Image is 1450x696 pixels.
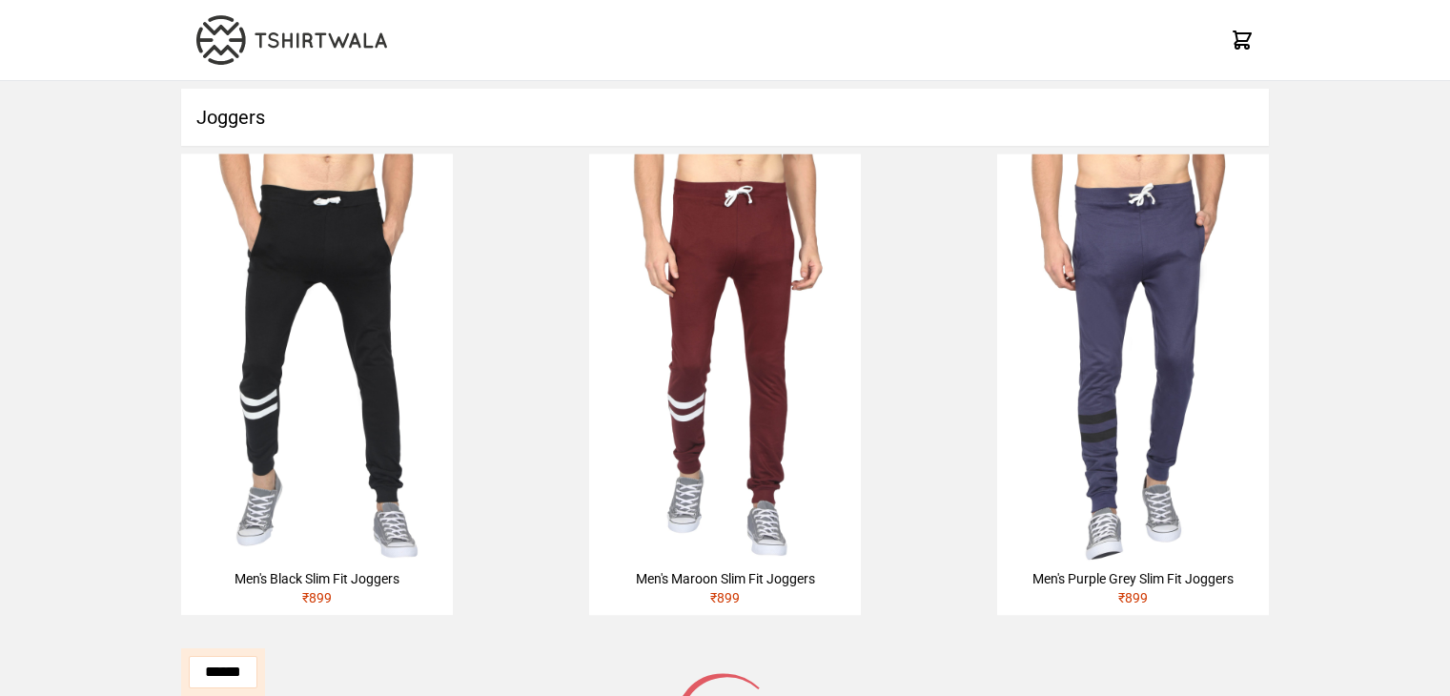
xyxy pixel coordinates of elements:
[181,154,453,615] a: Men's Black Slim Fit Joggers₹899
[589,154,861,562] img: 4M6A0770-scaled.jpg
[302,590,332,605] span: ₹ 899
[1118,590,1148,605] span: ₹ 899
[181,89,1269,146] h1: Joggers
[997,154,1269,615] a: Men's Purple Grey Slim Fit Joggers₹899
[589,154,861,615] a: Men's Maroon Slim Fit Joggers₹899
[1005,569,1261,588] div: Men's Purple Grey Slim Fit Joggers
[189,569,445,588] div: Men's Black Slim Fit Joggers
[196,15,387,65] img: TW-LOGO-400-104.png
[997,154,1269,562] img: 4M6A0749-scaled.jpg
[710,590,740,605] span: ₹ 899
[597,569,853,588] div: Men's Maroon Slim Fit Joggers
[181,154,453,562] img: 4M6A0778-scaled.jpg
